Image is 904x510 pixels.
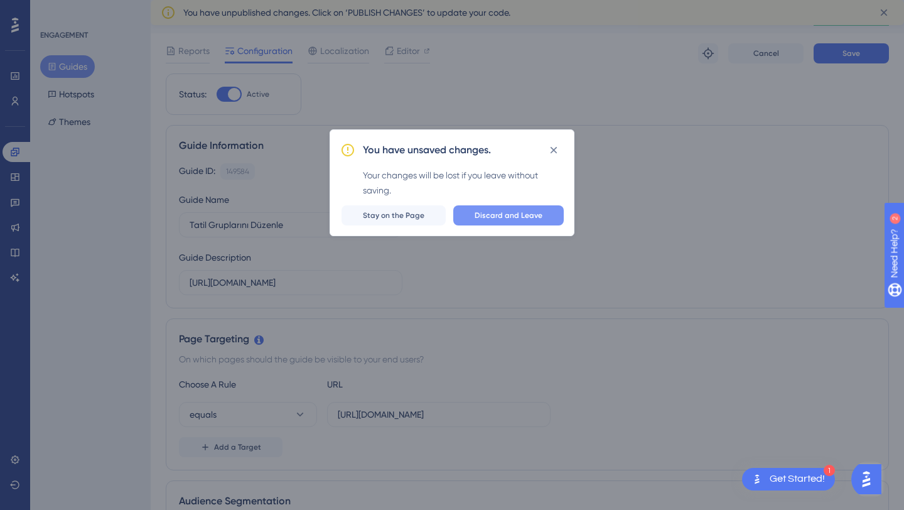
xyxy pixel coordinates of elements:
[851,460,889,498] iframe: UserGuiding AI Assistant Launcher
[30,3,78,18] span: Need Help?
[475,210,542,220] span: Discard and Leave
[363,143,491,158] h2: You have unsaved changes.
[770,472,825,486] div: Get Started!
[742,468,835,491] div: Open Get Started! checklist, remaining modules: 1
[363,210,424,220] span: Stay on the Page
[750,472,765,487] img: launcher-image-alternative-text
[824,465,835,476] div: 1
[87,6,91,16] div: 2
[363,168,564,198] div: Your changes will be lost if you leave without saving.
